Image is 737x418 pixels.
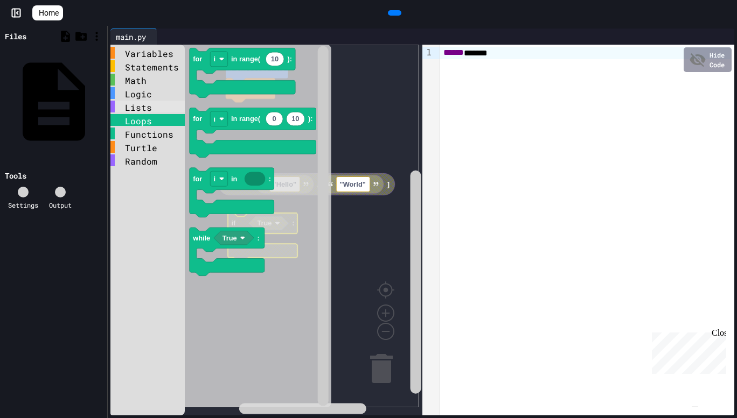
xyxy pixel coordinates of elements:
div: Chat with us now!Close [4,4,74,68]
div: Hide Code [684,47,732,72]
text: for [193,175,202,183]
a: Home [32,5,63,20]
text: ): [308,115,313,123]
div: Files [5,31,26,42]
text: ): [288,55,293,63]
div: Output [49,200,72,210]
div: Tools [5,170,26,181]
div: main.py [110,31,151,42]
text: in range( [231,115,261,123]
text: in [231,175,238,183]
div: main.py [110,29,157,45]
text: i [214,115,216,123]
text: : [257,234,259,242]
text: ] [387,180,390,188]
text: i [214,55,216,63]
div: Blockly Workspace [110,45,422,415]
iframe: chat widget [692,375,726,407]
text: 0 [273,115,276,123]
iframe: chat widget [648,328,726,374]
text: True [223,234,237,242]
text: while [192,234,210,242]
div: Settings [8,200,38,210]
text: in range( [231,55,261,63]
div: 1 [422,47,433,59]
text: "World" [340,180,366,188]
text: 10 [291,115,299,123]
text: for [193,115,202,123]
text: : [269,175,271,183]
span: Home [39,8,59,18]
text: 10 [271,55,279,63]
text: for [193,55,202,63]
text: i [214,175,216,183]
